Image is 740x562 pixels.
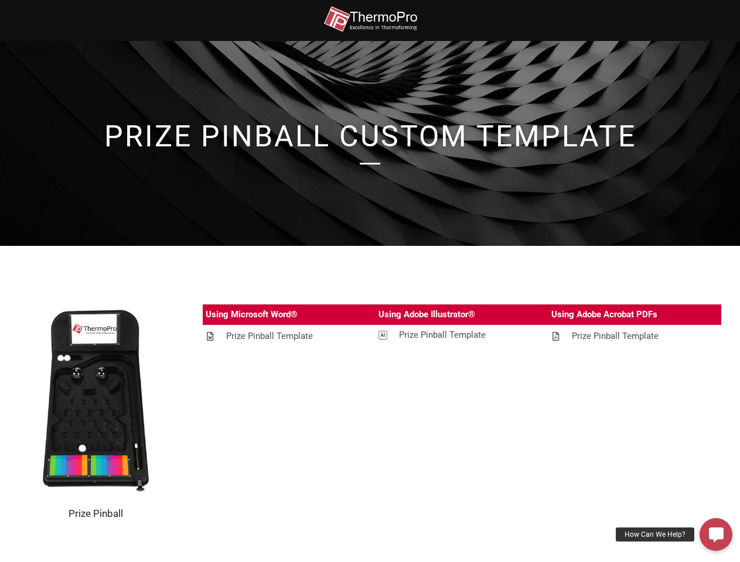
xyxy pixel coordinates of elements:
[551,307,657,322] div: Using Adobe Acrobat PDFs
[378,307,475,322] div: Using Adobe Illustrator®
[203,326,376,347] a: Prize Pinball Template
[572,329,659,344] div: Prize Pinball Template
[323,6,417,32] img: thermopro-logo-non-iso
[548,326,721,347] a: Prize Pinball Template
[616,527,694,542] div: How Can We Help?
[36,122,704,151] h1: Prize Pinball Custom Template
[226,329,313,344] div: Prize Pinball Template
[206,307,298,322] div: Using Microsoft Word®
[399,328,486,342] div: Prize Pinball Template
[19,507,173,520] h2: Prize Pinball
[376,325,548,345] a: Prize Pinball Template
[700,518,732,551] a: How Can We Help?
